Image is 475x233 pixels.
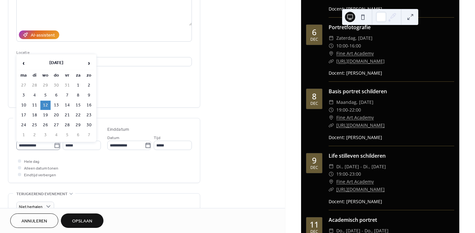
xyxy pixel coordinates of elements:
[329,178,334,186] div: ​
[349,42,361,50] span: 16:00
[329,198,454,205] div: Docent: [PERSON_NAME]
[73,101,83,110] td: 15
[16,191,68,197] span: Terugkerend evenement
[336,98,373,106] span: maandag, [DATE]
[84,71,94,80] th: zo
[336,58,385,64] a: [URL][DOMAIN_NAME]
[329,57,334,65] div: ​
[51,121,61,130] td: 27
[62,91,72,100] td: 7
[51,130,61,140] td: 4
[73,121,83,130] td: 29
[24,172,56,179] span: Eindtijd verbergen
[107,126,129,133] div: Einddatum
[84,57,94,70] span: ›
[348,42,349,50] span: -
[84,130,94,140] td: 7
[329,5,454,12] div: Docent: [PERSON_NAME]
[29,71,40,80] th: di
[336,186,385,192] a: [URL][DOMAIN_NAME]
[24,165,58,172] span: Alleen datum tonen
[329,50,334,57] div: ​
[107,135,119,141] span: Datum
[329,216,377,223] a: Academisch portret
[40,111,51,120] td: 19
[19,71,29,80] th: ma
[40,121,51,130] td: 26
[51,101,61,110] td: 13
[329,34,334,42] div: ​
[40,81,51,90] td: 29
[62,121,72,130] td: 28
[19,101,29,110] td: 10
[29,91,40,100] td: 4
[16,49,191,56] div: Locatie
[10,213,58,228] button: Annuleren
[62,81,72,90] td: 31
[336,122,385,128] a: [URL][DOMAIN_NAME]
[31,32,55,39] div: AI-assistent
[29,101,40,110] td: 11
[336,170,348,178] span: 19:00
[349,106,361,114] span: 22:00
[312,156,316,164] div: 9
[84,121,94,130] td: 30
[73,81,83,90] td: 1
[336,178,374,186] a: Fine Art Academy
[29,121,40,130] td: 25
[72,218,92,225] span: Opslaan
[310,166,318,170] div: dec
[40,130,51,140] td: 3
[329,88,387,95] a: Basis portret schilderen
[336,163,386,171] span: di., [DATE] - di., [DATE]
[329,121,334,129] div: ​
[73,91,83,100] td: 8
[29,56,83,70] th: [DATE]
[329,163,334,171] div: ​
[29,111,40,120] td: 18
[310,37,318,42] div: dec
[40,71,51,80] th: wo
[329,170,334,178] div: ​
[336,114,374,121] a: Fine Art Academy
[51,81,61,90] td: 30
[40,101,51,110] td: 12
[336,50,374,57] a: Fine Art Academy
[84,101,94,110] td: 16
[310,221,319,229] div: 11
[62,130,72,140] td: 5
[329,152,386,159] a: Life stilleven schilderen
[312,92,316,100] div: 8
[29,81,40,90] td: 28
[51,111,61,120] td: 20
[40,91,51,100] td: 5
[84,81,94,90] td: 2
[310,102,318,106] div: dec
[329,134,454,141] div: Docent: [PERSON_NAME]
[329,106,334,114] div: ​
[61,213,103,228] button: Opslaan
[73,130,83,140] td: 6
[349,170,361,178] span: 23:00
[336,34,373,42] span: zaterdag, [DATE]
[62,111,72,120] td: 21
[336,106,348,114] span: 19:00
[84,111,94,120] td: 23
[24,158,39,165] span: Hele dag
[19,121,29,130] td: 24
[19,111,29,120] td: 17
[336,42,348,50] span: 10:00
[62,101,72,110] td: 14
[19,30,59,39] button: AI-assistent
[29,130,40,140] td: 2
[329,70,454,76] div: Docent: [PERSON_NAME]
[329,98,334,106] div: ​
[19,57,29,70] span: ‹
[154,135,160,141] span: Tijd
[312,28,316,36] div: 6
[51,71,61,80] th: do
[329,24,371,31] a: Portretfotografie
[62,71,72,80] th: vr
[329,42,334,50] div: ​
